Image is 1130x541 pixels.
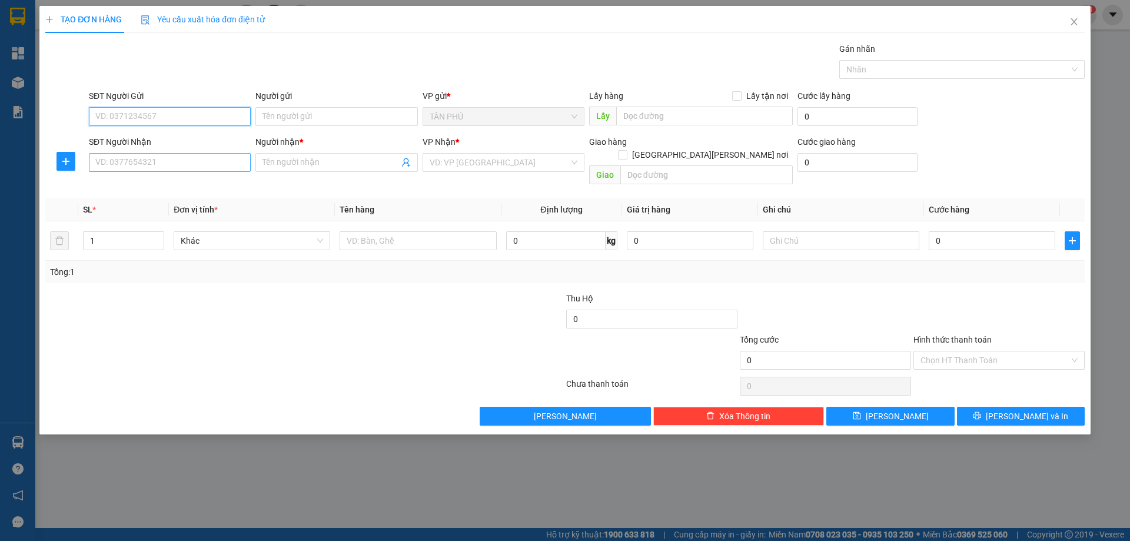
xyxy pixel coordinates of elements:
[653,407,825,426] button: deleteXóa Thông tin
[1069,17,1079,26] span: close
[866,410,929,423] span: [PERSON_NAME]
[839,44,875,54] label: Gán nhãn
[929,205,969,214] span: Cước hàng
[50,231,69,250] button: delete
[10,75,171,90] div: Tên hàng: 1 CÂY ( : 1 )
[89,135,251,148] div: SĐT Người Nhận
[83,205,92,214] span: SL
[255,135,417,148] div: Người nhận
[616,107,793,125] input: Dọc đường
[10,10,68,38] div: TÂN PHÚ
[423,89,584,102] div: VP gửi
[77,10,105,22] span: Nhận:
[115,74,131,91] span: SL
[565,377,739,398] div: Chưa thanh toán
[56,152,75,171] button: plus
[534,410,597,423] span: [PERSON_NAME]
[706,411,714,421] span: delete
[627,231,753,250] input: 0
[77,10,171,36] div: [PERSON_NAME]
[589,137,627,147] span: Giao hàng
[627,205,670,214] span: Giá trị hàng
[719,410,770,423] span: Xóa Thông tin
[986,410,1068,423] span: [PERSON_NAME] và In
[45,15,54,24] span: plus
[89,89,251,102] div: SĐT Người Gửi
[45,15,122,24] span: TẠO ĐƠN HÀNG
[423,137,456,147] span: VP Nhận
[141,15,150,25] img: icon
[255,89,417,102] div: Người gửi
[566,294,593,303] span: Thu Hộ
[50,265,436,278] div: Tổng: 1
[627,148,793,161] span: [GEOGRAPHIC_DATA][PERSON_NAME] nơi
[1065,231,1080,250] button: plus
[853,411,861,421] span: save
[141,15,265,24] span: Yêu cầu xuất hóa đơn điện tử
[797,137,856,147] label: Cước giao hàng
[1065,236,1079,245] span: plus
[430,108,577,125] span: TÂN PHÚ
[797,107,918,126] input: Cước lấy hàng
[797,153,918,172] input: Cước giao hàng
[589,91,623,101] span: Lấy hàng
[1058,6,1091,39] button: Close
[340,231,496,250] input: VD: Bàn, Ghế
[973,411,981,421] span: printer
[589,107,616,125] span: Lấy
[340,205,374,214] span: Tên hàng
[826,407,954,426] button: save[PERSON_NAME]
[57,157,75,166] span: plus
[913,335,992,344] label: Hình thức thanh toán
[77,36,171,51] div: LONG AN PHÁT
[181,232,323,250] span: Khác
[174,205,218,214] span: Đơn vị tính
[606,231,617,250] span: kg
[758,198,924,221] th: Ghi chú
[480,407,651,426] button: [PERSON_NAME]
[541,205,583,214] span: Định lượng
[797,91,850,101] label: Cước lấy hàng
[401,158,411,167] span: user-add
[740,335,779,344] span: Tổng cước
[620,165,793,184] input: Dọc đường
[957,407,1085,426] button: printer[PERSON_NAME] và In
[742,89,793,102] span: Lấy tận nơi
[589,165,620,184] span: Giao
[10,11,28,24] span: Gửi:
[763,231,919,250] input: Ghi Chú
